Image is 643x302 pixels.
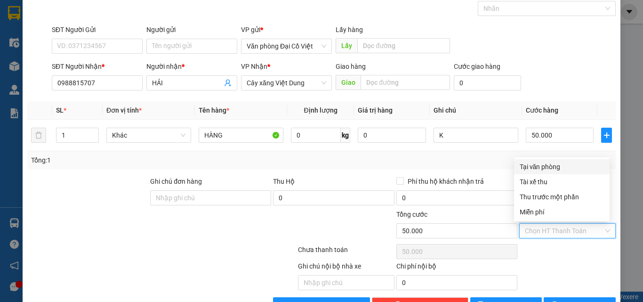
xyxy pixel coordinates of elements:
[56,106,64,114] span: SL
[336,26,363,33] span: Lấy hàng
[224,79,232,87] span: user-add
[199,106,229,114] span: Tên hàng
[454,75,521,90] input: Cước giao hàng
[52,24,143,35] div: SĐT Người Gửi
[520,162,604,172] div: Tại văn phòng
[146,61,237,72] div: Người nhận
[247,76,326,90] span: Cây xăng Việt Dung
[57,22,159,38] b: [PERSON_NAME]
[146,24,237,35] div: Người gửi
[520,177,604,187] div: Tài xế thu
[602,131,611,139] span: plus
[5,55,76,70] h2: L37ZCPHZ
[298,275,394,290] input: Nhập ghi chú
[430,101,522,120] th: Ghi chú
[404,176,488,187] span: Phí thu hộ khách nhận trả
[526,106,558,114] span: Cước hàng
[357,38,450,53] input: Dọc đường
[49,55,227,114] h2: VP Nhận: Cây xăng Việt Dung
[520,207,604,217] div: Miễn phí
[454,63,500,70] label: Cước giao hàng
[520,192,604,202] div: Thu trước một phần
[52,61,143,72] div: SĐT Người Nhận
[199,128,283,143] input: VD: Bàn, Ghế
[31,128,46,143] button: delete
[361,75,450,90] input: Dọc đường
[241,63,267,70] span: VP Nhận
[241,24,332,35] div: VP gửi
[601,128,612,143] button: plus
[396,261,517,275] div: Chi phí nội bộ
[298,261,394,275] div: Ghi chú nội bộ nhà xe
[106,106,142,114] span: Đơn vị tính
[297,245,395,261] div: Chưa thanh toán
[396,211,427,218] span: Tổng cước
[150,190,271,205] input: Ghi chú đơn hàng
[336,38,357,53] span: Lấy
[31,155,249,165] div: Tổng: 1
[336,63,366,70] span: Giao hàng
[358,128,426,143] input: 0
[304,106,337,114] span: Định lượng
[150,178,202,185] label: Ghi chú đơn hàng
[341,128,350,143] span: kg
[112,128,185,142] span: Khác
[358,106,393,114] span: Giá trị hàng
[336,75,361,90] span: Giao
[273,178,295,185] span: Thu Hộ
[434,128,518,143] input: Ghi Chú
[247,39,326,53] span: Văn phòng Đại Cồ Việt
